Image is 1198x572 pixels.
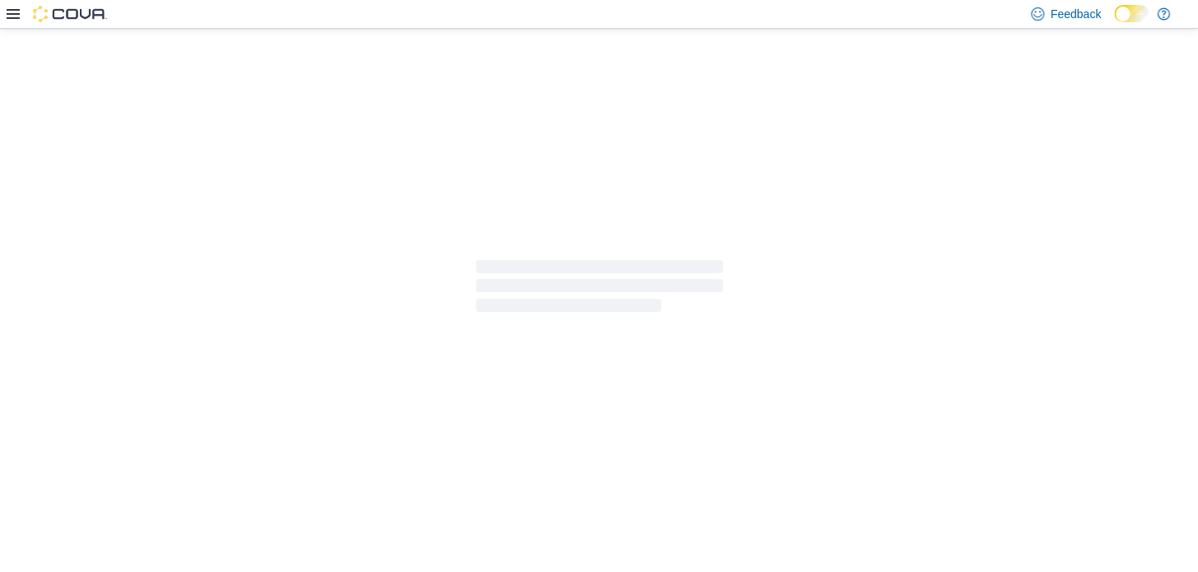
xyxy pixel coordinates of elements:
input: Dark Mode [1114,5,1149,22]
span: Loading [476,263,723,316]
span: Dark Mode [1114,22,1115,23]
span: Feedback [1051,6,1101,22]
img: Cova [33,6,107,22]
